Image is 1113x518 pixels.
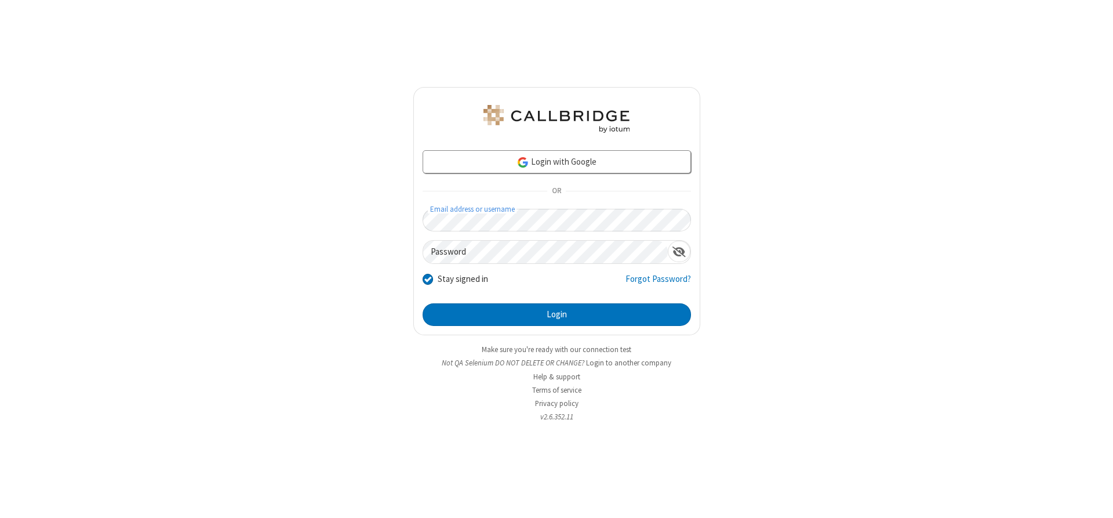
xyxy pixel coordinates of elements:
[586,357,671,368] button: Login to another company
[423,303,691,327] button: Login
[532,385,581,395] a: Terms of service
[625,273,691,295] a: Forgot Password?
[533,372,580,382] a: Help & support
[481,105,632,133] img: QA Selenium DO NOT DELETE OR CHANGE
[668,241,690,262] div: Show password
[413,357,700,368] li: Not QA Selenium DO NOT DELETE OR CHANGE?
[413,411,700,422] li: v2.6.352.11
[438,273,488,286] label: Stay signed in
[517,156,529,169] img: google-icon.png
[547,183,566,200] span: OR
[423,241,668,263] input: Password
[535,399,579,408] a: Privacy policy
[482,345,631,354] a: Make sure you're ready with our connection test
[423,150,691,173] a: Login with Google
[423,209,691,231] input: Email address or username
